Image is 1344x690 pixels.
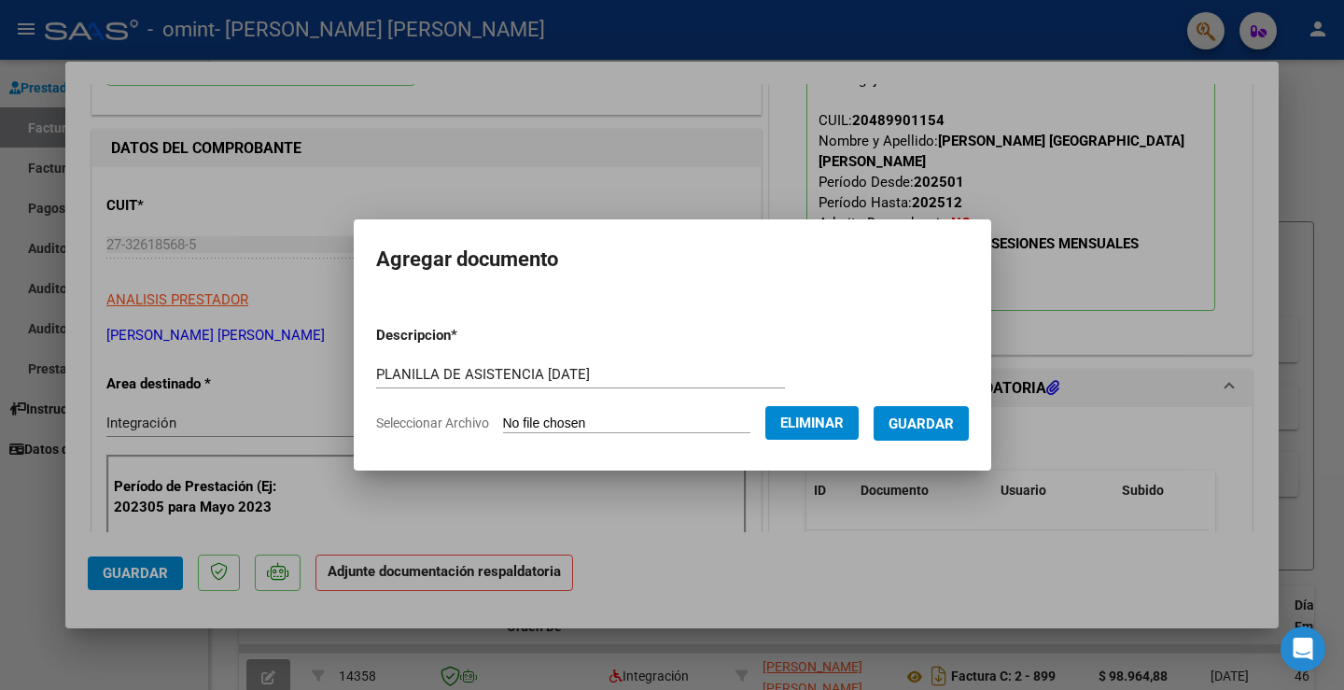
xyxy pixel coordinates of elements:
[780,415,844,431] span: Eliminar
[765,406,859,440] button: Eliminar
[874,406,969,441] button: Guardar
[1281,627,1325,671] div: Open Intercom Messenger
[376,415,489,430] span: Seleccionar Archivo
[376,242,969,277] h2: Agregar documento
[889,415,954,432] span: Guardar
[376,325,554,346] p: Descripcion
